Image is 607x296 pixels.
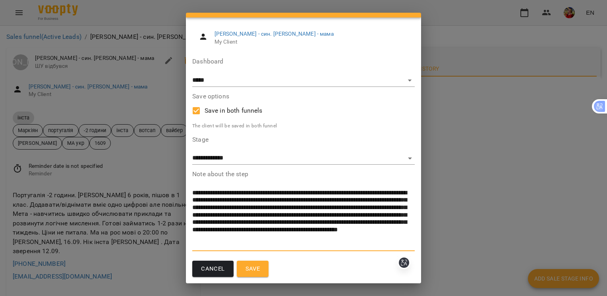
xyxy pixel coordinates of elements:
[215,38,408,46] span: My Client
[205,106,263,115] span: Save in both funnels
[192,136,415,143] label: Stage
[246,264,260,274] span: Save
[192,122,415,130] p: The client will be saved in both funnel
[192,171,415,177] label: Note about the step
[192,58,415,65] label: Dashboard
[215,31,334,37] a: [PERSON_NAME] - син. [PERSON_NAME] - мама
[201,264,225,274] span: Cancel
[237,261,269,277] button: Save
[192,93,415,100] label: Save options
[192,261,234,277] button: Cancel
